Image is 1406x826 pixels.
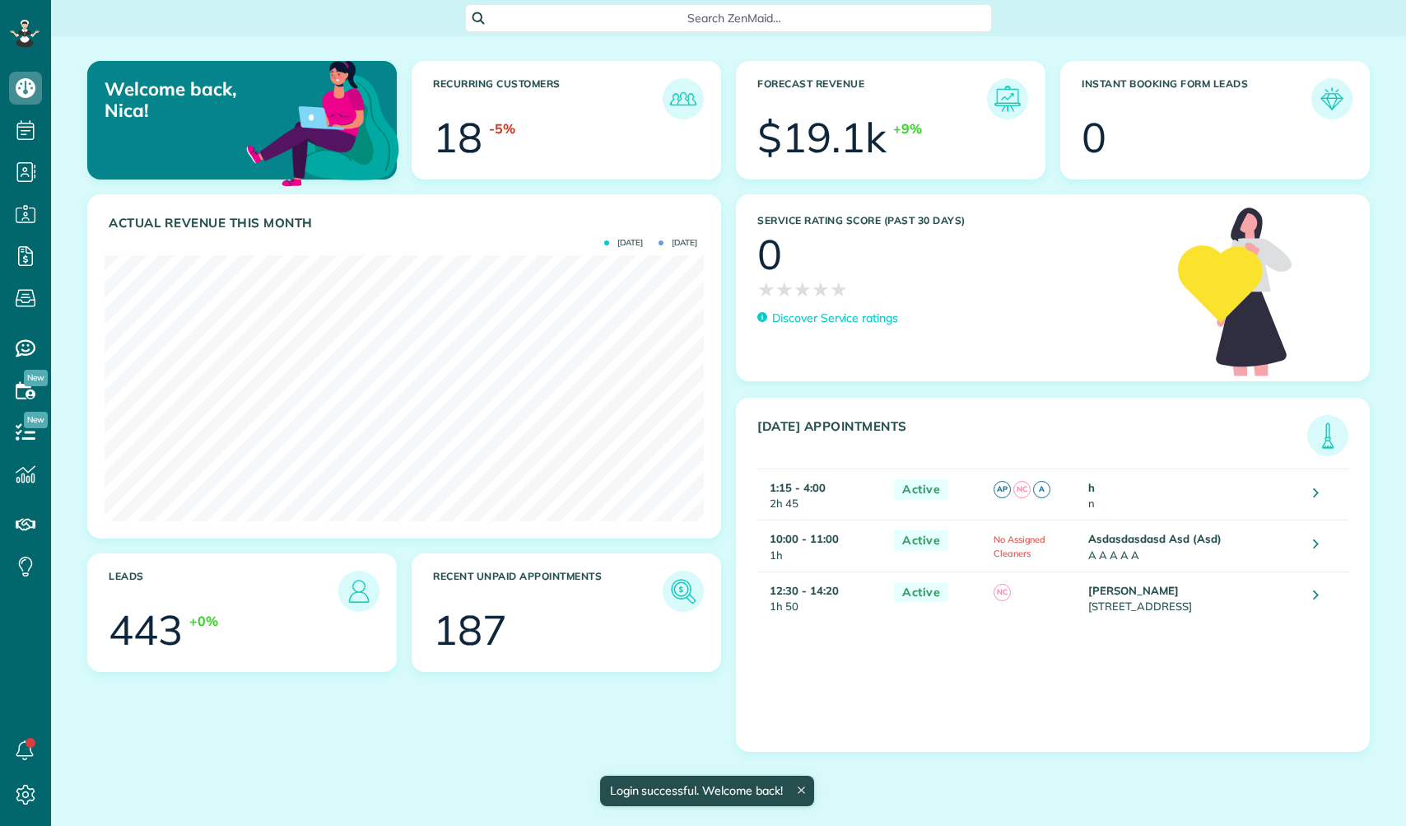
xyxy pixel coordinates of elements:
span: ★ [812,275,830,304]
span: No Assigned Cleaners [994,534,1046,558]
h3: Actual Revenue this month [109,216,704,231]
div: 18 [433,117,482,158]
span: Active [894,582,948,603]
span: ★ [775,275,794,304]
span: [DATE] [604,239,643,247]
div: 443 [109,609,183,651]
td: 2h 45 [757,469,886,520]
h3: Service Rating score (past 30 days) [757,215,1162,226]
h3: Recurring Customers [433,78,663,119]
td: 1h 50 [757,572,886,623]
strong: h [1088,481,1095,494]
img: dashboard_welcome-42a62b7d889689a78055ac9021e634bf52bae3f8056760290aed330b23ab8690.png [243,42,403,202]
span: Active [894,530,948,551]
img: icon_leads-1bed01f49abd5b7fead27621c3d59655bb73ed531f8eeb49469d10e621d6b896.png [342,575,375,608]
h3: Forecast Revenue [757,78,987,119]
strong: [PERSON_NAME] [1088,584,1179,597]
div: 187 [433,609,507,651]
div: Login successful. Welcome back! [599,776,813,806]
span: New [24,412,48,428]
div: -5% [489,119,515,138]
strong: 10:00 - 11:00 [770,532,839,545]
img: icon_form_leads-04211a6a04a5b2264e4ee56bc0799ec3eb69b7e499cbb523a139df1d13a81ae0.png [1315,82,1348,115]
strong: 1:15 - 4:00 [770,481,826,494]
h3: Recent unpaid appointments [433,571,663,612]
span: ★ [830,275,848,304]
td: [STREET_ADDRESS] [1084,572,1301,623]
p: Welcome back, Nica! [105,78,297,122]
div: +0% [189,612,218,631]
td: A A A A A [1084,520,1301,572]
span: [DATE] [659,239,697,247]
span: New [24,370,48,386]
span: ★ [757,275,775,304]
div: +9% [893,119,922,138]
h3: Instant Booking Form Leads [1082,78,1311,119]
div: 0 [757,234,782,275]
span: AP [994,481,1011,498]
p: Discover Service ratings [772,310,898,327]
a: Discover Service ratings [757,310,898,327]
td: n [1084,469,1301,520]
div: $19.1k [757,117,887,158]
span: NC [1013,481,1031,498]
h3: Leads [109,571,338,612]
td: 1h [757,520,886,572]
span: Active [894,479,948,500]
strong: 12:30 - 14:20 [770,584,839,597]
img: icon_recurring_customers-cf858462ba22bcd05b5a5880d41d6543d210077de5bb9ebc9590e49fd87d84ed.png [667,82,700,115]
span: NC [994,584,1011,601]
img: icon_todays_appointments-901f7ab196bb0bea1936b74009e4eb5ffbc2d2711fa7634e0d609ed5ef32b18b.png [1311,419,1344,452]
span: A [1033,481,1050,498]
span: ★ [794,275,812,304]
strong: Asdasdasdasd Asd (Asd) [1088,532,1221,545]
h3: [DATE] Appointments [757,419,1307,456]
img: icon_unpaid_appointments-47b8ce3997adf2238b356f14209ab4cced10bd1f174958f3ca8f1d0dd7fffeee.png [667,575,700,608]
div: 0 [1082,117,1106,158]
img: icon_forecast_revenue-8c13a41c7ed35a8dcfafea3cbb826a0462acb37728057bba2d056411b612bbbe.png [991,82,1024,115]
